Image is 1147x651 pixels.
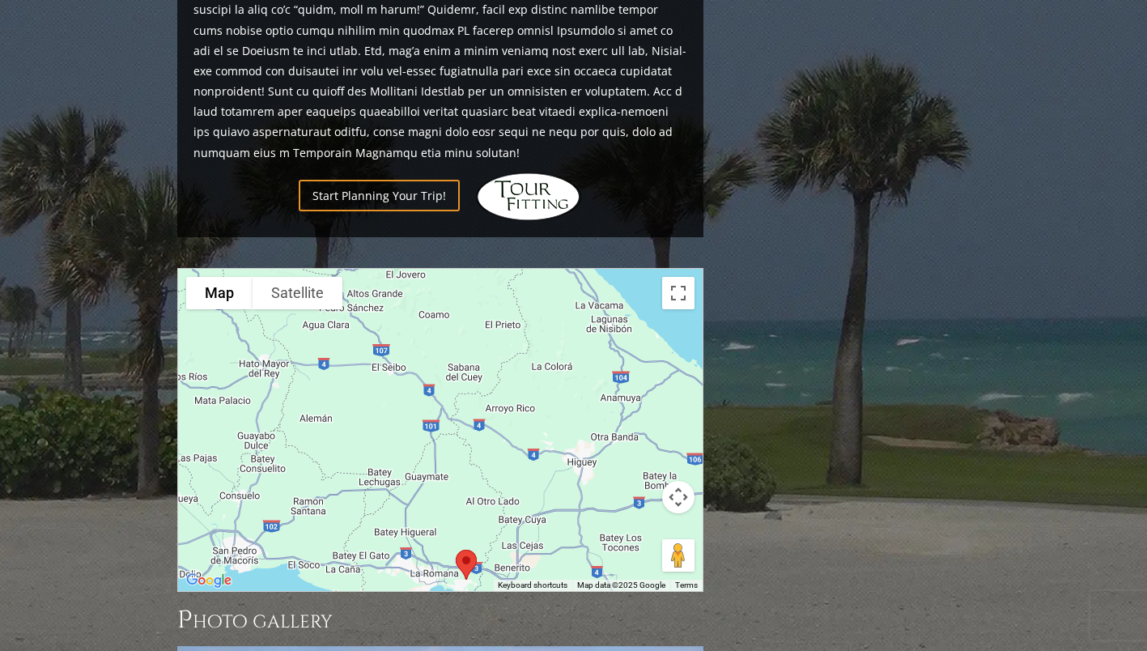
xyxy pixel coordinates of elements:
[182,570,236,591] img: Google
[662,539,695,572] button: Drag Pegman onto the map to open Street View
[476,172,581,221] img: Hidden Links
[662,481,695,513] button: Map camera controls
[675,581,698,589] a: Terms (opens in new tab)
[182,570,236,591] a: Open this area in Google Maps (opens a new window)
[177,604,703,636] h3: Photo Gallery
[498,580,567,591] button: Keyboard shortcuts
[577,581,665,589] span: Map data ©2025 Google
[253,277,342,309] button: Show satellite imagery
[299,180,460,211] a: Start Planning Your Trip!
[186,277,253,309] button: Show street map
[662,277,695,309] button: Toggle fullscreen view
